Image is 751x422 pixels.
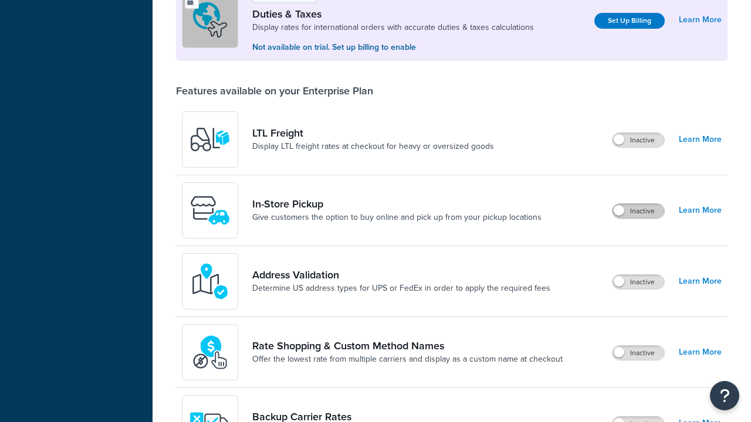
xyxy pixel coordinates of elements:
a: Rate Shopping & Custom Method Names [252,339,563,352]
button: Open Resource Center [710,381,739,410]
img: y79ZsPf0fXUFUhFXDzUgf+ktZg5F2+ohG75+v3d2s1D9TjoU8PiyCIluIjV41seZevKCRuEjTPPOKHJsQcmKCXGdfprl3L4q7... [190,119,231,160]
img: wfgcfpwTIucLEAAAAASUVORK5CYII= [190,190,231,231]
label: Inactive [613,275,664,289]
label: Inactive [613,204,664,218]
a: Learn More [679,131,722,148]
a: LTL Freight [252,127,494,139]
a: Give customers the option to buy online and pick up from your pickup locations [252,212,542,223]
a: Learn More [679,202,722,219]
a: Learn More [679,273,722,290]
div: Features available on your Enterprise Plan [176,84,373,97]
a: Address Validation [252,268,550,281]
a: Determine US address types for UPS or FedEx in order to apply the required fees [252,283,550,294]
label: Inactive [613,346,664,360]
a: In-Store Pickup [252,198,542,210]
a: Set Up Billing [594,13,665,29]
p: Not available on trial. Set up billing to enable [252,41,534,54]
a: Offer the lowest rate from multiple carriers and display as a custom name at checkout [252,353,563,365]
label: Inactive [613,133,664,147]
a: Learn More [679,344,722,360]
a: Display rates for international orders with accurate duties & taxes calculations [252,22,534,33]
a: Display LTL freight rates at checkout for heavy or oversized goods [252,141,494,152]
img: kIG8fy0lQAAAABJRU5ErkJggg== [190,261,231,302]
a: Learn More [679,12,722,28]
a: Duties & Taxes [252,8,534,21]
img: icon-duo-feat-rate-shopping-ecdd8bed.png [190,332,231,373]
